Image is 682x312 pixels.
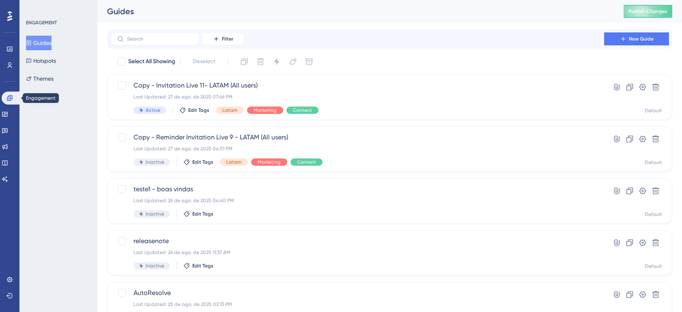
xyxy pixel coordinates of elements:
[133,184,581,194] span: teste1 - boas vindas
[183,211,213,217] button: Edit Tags
[604,32,669,45] button: New Guide
[133,288,581,298] span: AutoResolve
[203,32,243,45] button: Filter
[133,197,581,204] div: Last Updated: 26 de ago. de 2025 04:40 PM
[624,5,672,18] button: Publish Changes
[192,211,213,217] span: Edit Tags
[146,211,164,217] span: Inactive
[645,263,662,269] div: Default
[133,145,581,152] div: Last Updated: 27 de ago. de 2025 04:51 PM
[146,159,164,165] span: Inactive
[26,19,57,26] div: ENGAGEMENT
[226,159,241,165] span: Latam
[133,132,581,142] span: Copy - Reminder Invitation Live 9 - LATAM (All users)
[645,211,662,218] div: Default
[258,159,281,165] span: Marketing
[188,107,209,113] span: Edit Tags
[146,107,160,113] span: Active
[222,36,233,42] span: Filter
[193,57,215,66] span: Deselect
[645,107,662,114] div: Default
[629,36,654,42] span: New Guide
[179,107,209,113] button: Edit Tags
[26,53,56,68] button: Hotspots
[146,263,164,269] span: Inactive
[133,81,581,90] span: Copy - Invitation Live 11- LATAM (All users)
[628,8,667,15] span: Publish Changes
[293,107,312,113] span: Content
[133,249,581,256] div: Last Updated: 26 de ago. de 2025 11:37 AM
[183,159,213,165] button: Edit Tags
[128,57,175,66] span: Select All Showing
[192,263,213,269] span: Edit Tags
[127,36,193,42] input: Search
[26,36,52,50] button: Guides
[26,71,54,86] button: Themes
[192,159,213,165] span: Edit Tags
[222,107,237,113] span: Latam
[133,94,581,100] div: Last Updated: 27 de ago. de 2025 07:46 PM
[107,6,603,17] div: Guides
[297,159,316,165] span: Content
[133,236,581,246] span: releasenote
[254,107,277,113] span: Marketing
[645,159,662,166] div: Default
[185,54,223,69] button: Deselect
[133,301,581,308] div: Last Updated: 25 de ago. de 2025 02:13 PM
[183,263,213,269] button: Edit Tags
